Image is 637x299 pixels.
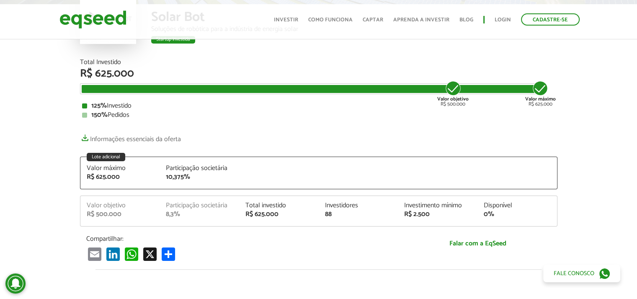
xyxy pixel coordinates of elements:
div: 0% [484,211,551,218]
a: X [142,247,158,261]
a: Email [86,247,103,261]
div: 88 [325,211,392,218]
div: Total investido [245,202,312,209]
div: Valor máximo [87,165,154,172]
img: EqSeed [59,8,126,31]
div: R$ 500.000 [87,211,154,218]
div: 8,3% [166,211,233,218]
a: Fale conosco [543,265,620,282]
div: Investidores [325,202,392,209]
div: Total Investido [80,59,557,66]
div: Disponível [484,202,551,209]
div: R$ 625.000 [525,80,556,107]
a: Login [495,17,511,23]
a: Blog [459,17,473,23]
a: Como funciona [308,17,353,23]
div: Pedidos [82,112,555,119]
div: Lote adicional [87,153,125,161]
a: Compartilhar [160,247,177,261]
div: Participação societária [166,202,233,209]
a: LinkedIn [105,247,121,261]
div: R$ 500.000 [437,80,469,107]
a: Cadastre-se [521,13,580,26]
strong: 125% [91,100,107,111]
a: WhatsApp [123,247,140,261]
div: R$ 625.000 [87,174,154,180]
a: Aprenda a investir [393,17,449,23]
a: Investir [274,17,298,23]
div: Investimento mínimo [404,202,471,209]
strong: Valor máximo [525,95,556,103]
div: 10,375% [166,174,233,180]
a: Informações essenciais da oferta [80,131,181,143]
strong: Valor objetivo [437,95,469,103]
div: Participação societária [166,165,233,172]
a: Captar [363,17,383,23]
div: R$ 625.000 [245,211,312,218]
div: Valor objetivo [87,202,154,209]
p: Compartilhar: [86,235,392,243]
div: Investido [82,103,555,109]
strong: 150% [91,109,108,121]
div: Startup investida [151,36,195,44]
a: Falar com a EqSeed [405,235,551,252]
div: R$ 2.500 [404,211,471,218]
div: R$ 625.000 [80,68,557,79]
